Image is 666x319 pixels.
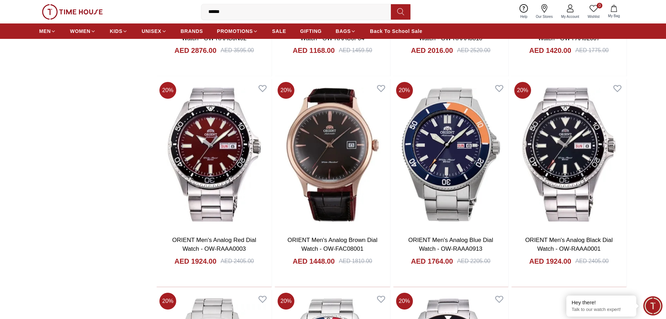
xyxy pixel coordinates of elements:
[529,256,571,266] h4: AED 1924.00
[457,46,490,55] div: AED 2520.00
[525,237,613,252] a: ORIENT Men's Analog Black Dial Watch - OW-RAAA0001
[293,46,335,55] h4: AED 1168.00
[575,257,609,265] div: AED 2405.00
[110,25,128,37] a: KIDS
[532,3,557,21] a: Our Stores
[42,4,103,20] img: ...
[272,25,286,37] a: SALE
[168,26,261,42] a: ORIENT Men's Analog Orange Dial Watch - OW-RAAC0N02
[217,28,253,35] span: PROMOTIONS
[300,28,322,35] span: GIFTING
[70,25,96,37] a: WOMEN
[159,82,176,99] span: 20 %
[516,3,532,21] a: Help
[159,293,176,310] span: 20 %
[339,257,372,265] div: AED 1810.00
[336,25,356,37] a: BAGS
[142,28,161,35] span: UNISEX
[287,237,377,252] a: ORIENT Men's Analog Brown Dial Watch - OW-FAC08001
[278,293,294,310] span: 20 %
[396,293,413,310] span: 20 %
[558,14,582,19] span: My Account
[181,28,203,35] span: BRANDS
[339,46,372,55] div: AED 1459.50
[221,257,254,265] div: AED 2405.00
[525,26,613,42] a: ORIENT Men's Analog Black Dial Watch - OW-FAA02007
[157,79,272,230] img: ORIENT Men's Analog Red Dial Watch - OW-RAAA0003
[457,257,490,265] div: AED 2205.00
[533,14,556,19] span: Our Stores
[293,256,335,266] h4: AED 1448.00
[585,14,602,19] span: Wishlist
[336,28,351,35] span: BAGS
[411,256,453,266] h4: AED 1764.00
[605,13,623,19] span: My Bag
[174,256,216,266] h4: AED 1924.00
[411,46,453,55] h4: AED 2016.00
[529,46,571,55] h4: AED 1420.00
[575,46,609,55] div: AED 1775.00
[517,14,530,19] span: Help
[597,3,602,8] span: 0
[514,82,531,99] span: 20 %
[408,237,493,252] a: ORIENT Men's Analog Blue Dial Watch - OW-RAAA0913
[511,79,626,230] img: ORIENT Men's Analog Black Dial Watch - OW-RAAA0001
[110,28,122,35] span: KIDS
[370,25,422,37] a: Back To School Sale
[172,237,256,252] a: ORIENT Men's Analog Red Dial Watch - OW-RAAA0003
[278,82,294,99] span: 20 %
[643,296,663,315] div: Chat Widget
[275,79,390,230] img: ORIENT Men's Analog Brown Dial Watch - OW-FAC08001
[70,28,91,35] span: WOMEN
[39,25,56,37] a: MEN
[217,25,258,37] a: PROMOTIONS
[174,46,216,55] h4: AED 2876.00
[300,25,322,37] a: GIFTING
[272,28,286,35] span: SALE
[181,25,203,37] a: BRANDS
[572,299,631,306] div: Hey there!
[396,82,413,99] span: 20 %
[393,79,508,230] img: ORIENT Men's Analog Blue Dial Watch - OW-RAAA0913
[403,26,499,42] a: ORIENT Men's Analog Gradiant Dial Watch - OW-RAAA0810
[604,4,624,20] button: My Bag
[572,307,631,313] p: Talk to our watch expert!
[583,3,604,21] a: 0Wishlist
[39,28,51,35] span: MEN
[370,28,422,35] span: Back To School Sale
[288,26,377,42] a: ORIENT Men's Analog White Dial Watch - OW-RAAC0F04
[221,46,254,55] div: AED 3595.00
[142,25,166,37] a: UNISEX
